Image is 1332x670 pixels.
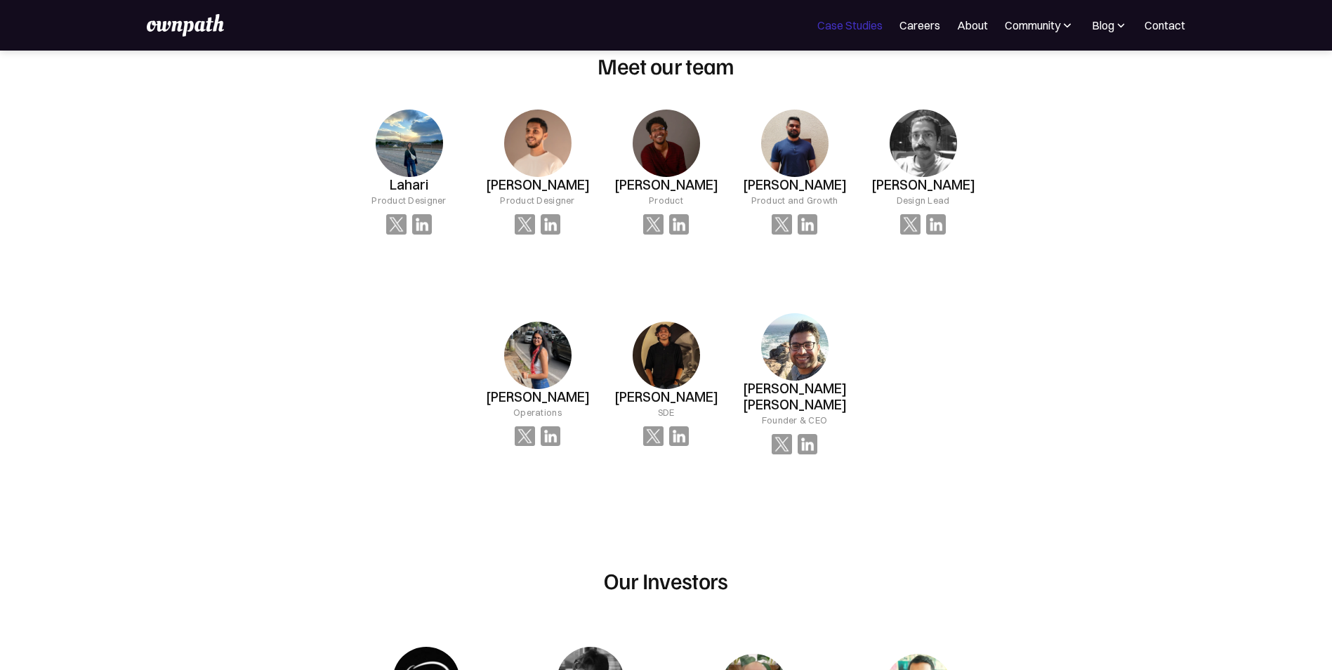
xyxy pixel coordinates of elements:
[614,177,718,193] h3: [PERSON_NAME]
[743,177,847,193] h3: [PERSON_NAME]
[899,17,940,34] a: Careers
[957,17,988,34] a: About
[1145,17,1185,34] a: Contact
[486,177,590,193] h3: [PERSON_NAME]
[730,381,859,413] h3: [PERSON_NAME] [PERSON_NAME]
[604,567,728,593] h2: Our Investors
[390,177,428,193] h3: Lahari
[658,405,675,419] div: SDE
[897,193,950,207] div: Design Lead
[1005,17,1060,34] div: Community
[371,193,446,207] div: Product Designer
[1005,17,1074,34] div: Community
[762,413,827,427] div: Founder & CEO
[486,389,590,405] h3: [PERSON_NAME]
[751,193,838,207] div: Product and Growth
[614,389,718,405] h3: [PERSON_NAME]
[1091,17,1128,34] div: Blog
[649,193,683,207] div: Product
[1092,17,1114,34] div: Blog
[871,177,975,193] h3: [PERSON_NAME]
[500,193,574,207] div: Product Designer
[817,17,883,34] a: Case Studies
[513,405,562,419] div: Operations
[598,52,734,79] h2: Meet our team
